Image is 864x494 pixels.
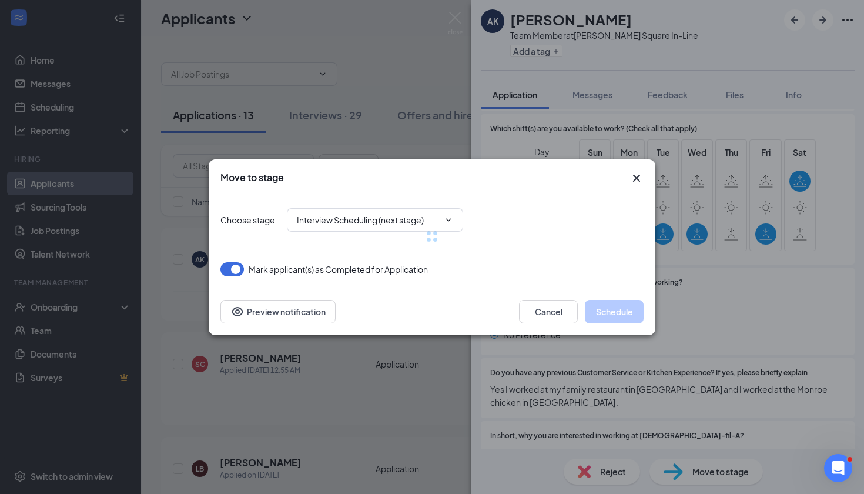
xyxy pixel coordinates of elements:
[230,305,245,319] svg: Eye
[585,300,644,323] button: Schedule
[220,300,336,323] button: Preview notificationEye
[629,171,644,185] svg: Cross
[629,171,644,185] button: Close
[824,454,852,482] iframe: Intercom live chat
[519,300,578,323] button: Cancel
[220,171,284,184] h3: Move to stage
